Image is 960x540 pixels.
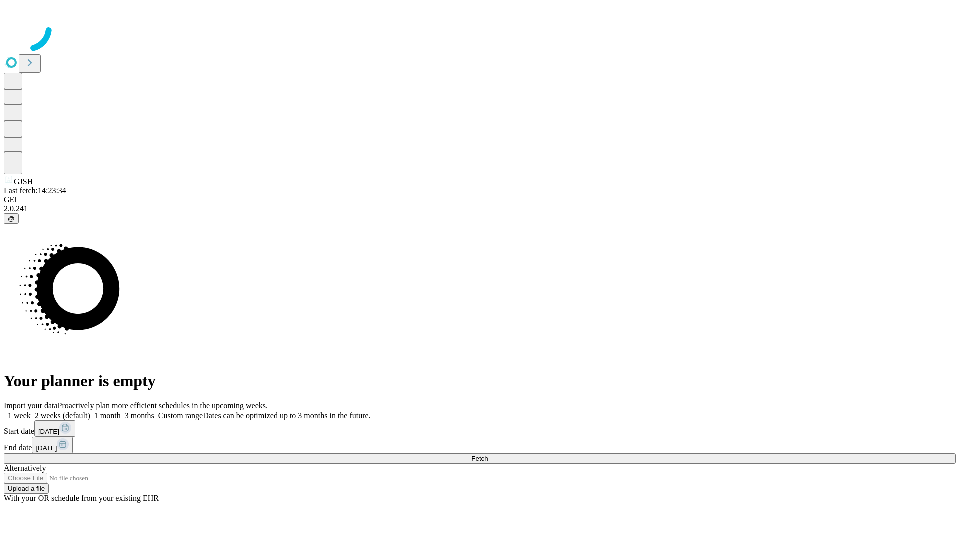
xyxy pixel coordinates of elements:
[35,411,90,420] span: 2 weeks (default)
[4,437,956,453] div: End date
[8,215,15,222] span: @
[58,401,268,410] span: Proactively plan more efficient schedules in the upcoming weeks.
[471,455,488,462] span: Fetch
[4,494,159,502] span: With your OR schedule from your existing EHR
[14,177,33,186] span: GJSH
[4,213,19,224] button: @
[38,428,59,435] span: [DATE]
[4,401,58,410] span: Import your data
[4,204,956,213] div: 2.0.241
[36,444,57,452] span: [DATE]
[34,420,75,437] button: [DATE]
[4,453,956,464] button: Fetch
[4,464,46,472] span: Alternatively
[158,411,203,420] span: Custom range
[8,411,31,420] span: 1 week
[4,372,956,390] h1: Your planner is empty
[94,411,121,420] span: 1 month
[4,483,49,494] button: Upload a file
[203,411,370,420] span: Dates can be optimized up to 3 months in the future.
[125,411,154,420] span: 3 months
[4,195,956,204] div: GEI
[32,437,73,453] button: [DATE]
[4,420,956,437] div: Start date
[4,186,66,195] span: Last fetch: 14:23:34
